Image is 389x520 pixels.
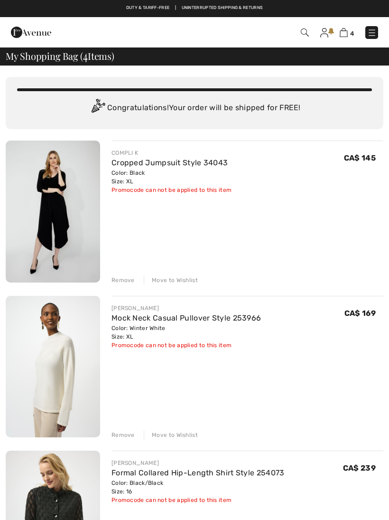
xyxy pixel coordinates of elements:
img: My Info [320,28,328,38]
span: My Shopping Bag ( Items) [6,51,114,61]
div: Color: Black Size: XL [111,169,232,186]
div: Remove [111,276,135,284]
img: Mock Neck Casual Pullover Style 253966 [6,296,100,437]
div: Remove [111,431,135,439]
div: Promocode can not be applied to this item [111,186,232,194]
a: Cropped Jumpsuit Style 34043 [111,158,228,167]
span: CA$ 169 [344,309,376,318]
div: Congratulations! Your order will be shipped for FREE! [17,99,372,118]
span: 4 [83,49,88,61]
img: Search [301,28,309,37]
div: Color: Winter White Size: XL [111,324,261,341]
div: [PERSON_NAME] [111,459,285,467]
a: Formal Collared Hip-Length Shirt Style 254073 [111,468,285,477]
img: Cropped Jumpsuit Style 34043 [6,141,100,283]
a: Mock Neck Casual Pullover Style 253966 [111,313,261,322]
div: Promocode can not be applied to this item [111,341,261,350]
div: COMPLI K [111,149,232,157]
div: Move to Wishlist [144,431,198,439]
span: CA$ 239 [343,463,376,473]
img: Shopping Bag [340,28,348,37]
div: Move to Wishlist [144,276,198,284]
div: Promocode can not be applied to this item [111,496,285,504]
img: Menu [367,28,377,38]
span: CA$ 145 [344,153,376,162]
a: 4 [340,27,354,38]
div: Color: Black/Black Size: 16 [111,479,285,496]
div: [PERSON_NAME] [111,304,261,312]
a: 1ère Avenue [11,27,51,36]
img: Congratulation2.svg [88,99,107,118]
img: 1ère Avenue [11,23,51,42]
span: 4 [350,30,354,37]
